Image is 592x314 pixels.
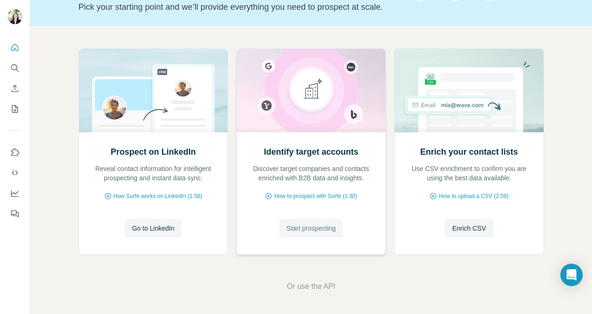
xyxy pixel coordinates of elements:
h2: Identify target accounts [264,145,358,158]
button: Start prospecting [279,219,343,238]
span: How Surfe works on LinkedIn (1:58) [114,192,202,200]
p: Use CSV enrichment to confirm you are using the best data available. [404,164,534,183]
p: Discover target companies and contacts enriched with B2B data and insights. [246,164,376,183]
span: How to prospect with Surfe (1:30) [274,192,357,200]
h2: Enrich your contact lists [420,145,518,158]
button: Go to LinkedIn [125,219,182,238]
button: My lists [7,101,22,117]
p: Pick your starting point and we’ll provide everything you need to prospect at scale. [79,0,406,14]
button: Quick start [7,39,22,56]
button: Enrich CSV [445,219,493,238]
img: Prospect on LinkedIn [79,49,228,132]
span: Enrich CSV [452,224,486,233]
h2: Prospect on LinkedIn [111,145,196,158]
button: Dashboard [7,185,22,202]
button: Enrich CSV [7,80,22,97]
p: Reveal contact information for intelligent prospecting and instant data sync. [88,164,218,183]
img: Enrich your contact lists [394,49,544,132]
button: Search [7,60,22,76]
button: Or use the API [287,281,335,292]
button: Feedback [7,205,22,222]
img: Avatar [7,9,22,24]
button: Use Surfe on LinkedIn [7,144,22,161]
button: Use Surfe API [7,164,22,181]
img: Identify target accounts [236,49,386,132]
span: Start prospecting [287,224,336,233]
span: Go to LinkedIn [132,224,175,233]
span: How to upload a CSV (2:59) [439,192,508,200]
div: Open Intercom Messenger [560,264,583,286]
